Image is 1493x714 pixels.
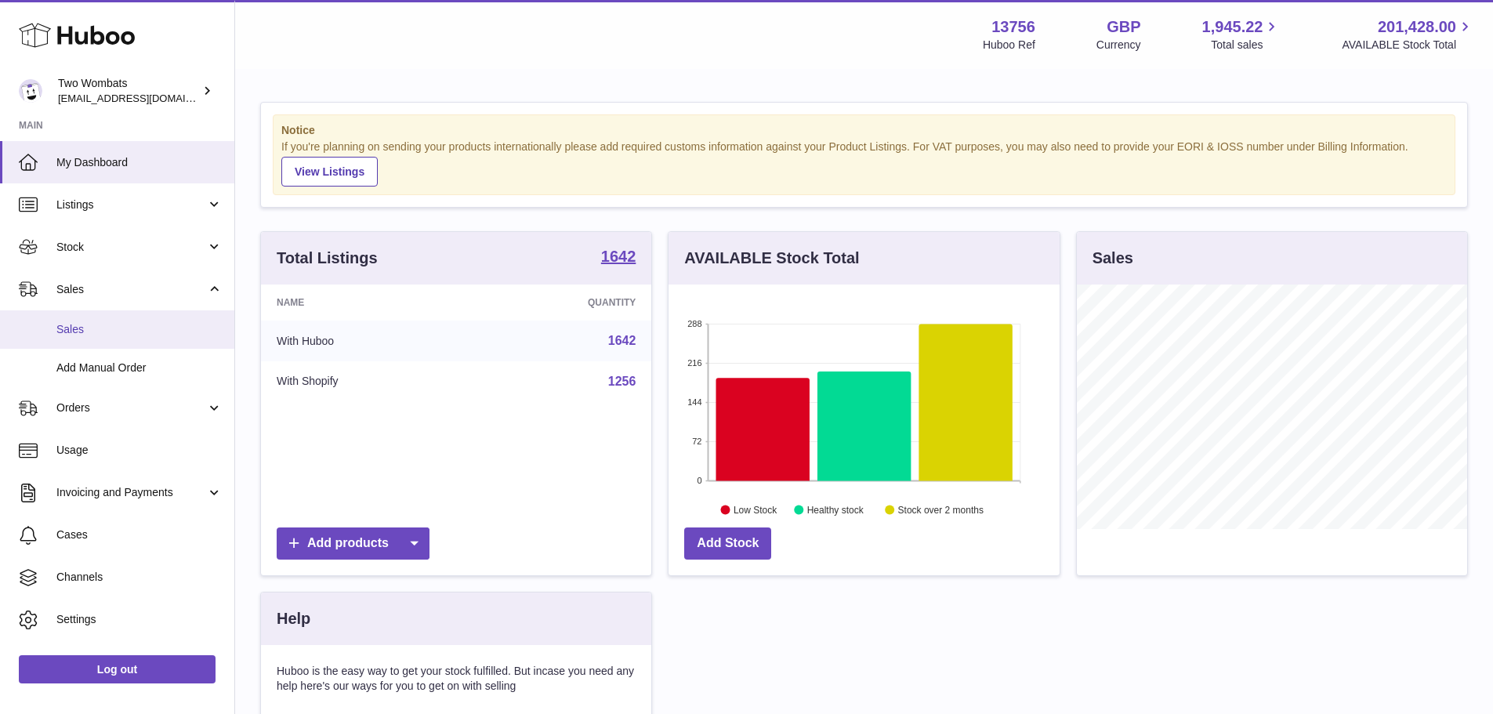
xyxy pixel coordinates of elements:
text: 216 [687,358,701,368]
text: Healthy stock [807,504,864,515]
span: Channels [56,570,223,585]
span: Stock [56,240,206,255]
a: 1642 [601,248,636,267]
span: Listings [56,198,206,212]
a: View Listings [281,157,378,187]
a: Log out [19,655,216,683]
h3: Help [277,608,310,629]
td: With Huboo [261,321,472,361]
td: With Shopify [261,361,472,402]
text: Stock over 2 months [898,504,984,515]
text: 288 [687,319,701,328]
a: Add Stock [684,527,771,560]
a: 1,945.22 Total sales [1202,16,1281,53]
text: 144 [687,397,701,407]
span: Sales [56,322,223,337]
span: Cases [56,527,223,542]
img: internalAdmin-13756@internal.huboo.com [19,79,42,103]
h3: Total Listings [277,248,378,269]
span: Usage [56,443,223,458]
span: 201,428.00 [1378,16,1456,38]
h3: AVAILABLE Stock Total [684,248,859,269]
span: Sales [56,282,206,297]
div: Two Wombats [58,76,199,106]
span: Orders [56,400,206,415]
text: 72 [693,437,702,446]
strong: 1642 [601,248,636,264]
span: [EMAIL_ADDRESS][DOMAIN_NAME] [58,92,230,104]
a: 1642 [608,334,636,347]
span: AVAILABLE Stock Total [1342,38,1474,53]
p: Huboo is the easy way to get your stock fulfilled. But incase you need any help here's our ways f... [277,664,636,694]
a: 201,428.00 AVAILABLE Stock Total [1342,16,1474,53]
div: If you're planning on sending your products internationally please add required customs informati... [281,140,1447,187]
span: Settings [56,612,223,627]
a: 1256 [608,375,636,388]
h3: Sales [1093,248,1133,269]
span: 1,945.22 [1202,16,1263,38]
span: Total sales [1211,38,1281,53]
div: Currency [1096,38,1141,53]
div: Huboo Ref [983,38,1035,53]
a: Add products [277,527,429,560]
strong: 13756 [991,16,1035,38]
text: Low Stock [734,504,777,515]
th: Name [261,285,472,321]
span: Add Manual Order [56,361,223,375]
strong: Notice [281,123,1447,138]
span: Invoicing and Payments [56,485,206,500]
strong: GBP [1107,16,1140,38]
span: My Dashboard [56,155,223,170]
text: 0 [698,476,702,485]
th: Quantity [472,285,652,321]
